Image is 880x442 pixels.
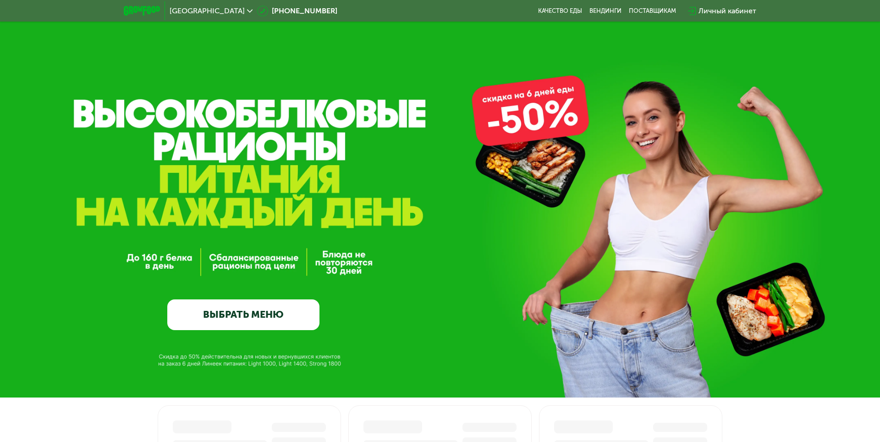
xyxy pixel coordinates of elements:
[167,299,319,330] a: ВЫБРАТЬ МЕНЮ
[629,7,676,15] div: поставщикам
[170,7,245,15] span: [GEOGRAPHIC_DATA]
[698,6,756,17] div: Личный кабинет
[538,7,582,15] a: Качество еды
[589,7,621,15] a: Вендинги
[257,6,337,17] a: [PHONE_NUMBER]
